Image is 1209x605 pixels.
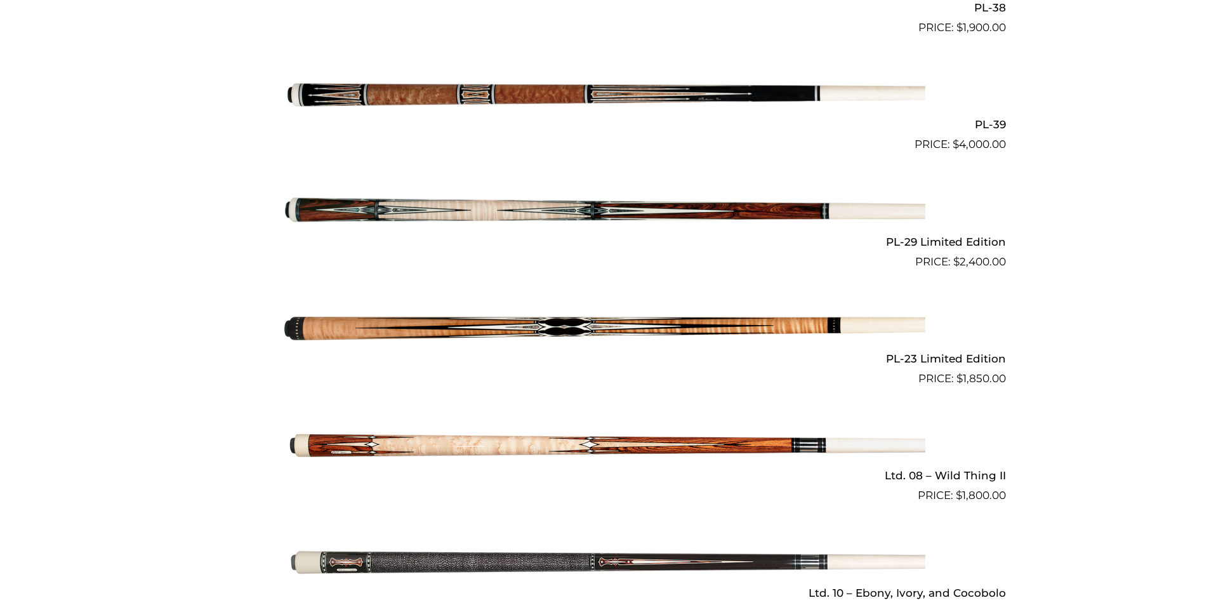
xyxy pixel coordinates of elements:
[284,158,925,265] img: PL-29 Limited Edition
[956,372,963,385] span: $
[204,392,1006,504] a: Ltd. 08 – Wild Thing II $1,800.00
[284,392,925,499] img: Ltd. 08 - Wild Thing II
[953,255,960,268] span: $
[956,21,963,34] span: $
[204,41,1006,153] a: PL-39 $4,000.00
[204,347,1006,371] h2: PL-23 Limited Edition
[953,138,959,150] span: $
[204,230,1006,253] h2: PL-29 Limited Edition
[956,372,1006,385] bdi: 1,850.00
[204,113,1006,136] h2: PL-39
[204,509,1006,604] a: Ltd. 10 – Ebony, Ivory, and Cocobolo
[204,464,1006,488] h2: Ltd. 08 – Wild Thing II
[204,158,1006,270] a: PL-29 Limited Edition $2,400.00
[956,21,1006,34] bdi: 1,900.00
[204,581,1006,604] h2: Ltd. 10 – Ebony, Ivory, and Cocobolo
[204,276,1006,387] a: PL-23 Limited Edition $1,850.00
[956,489,962,502] span: $
[284,276,925,382] img: PL-23 Limited Edition
[284,41,925,148] img: PL-39
[953,138,1006,150] bdi: 4,000.00
[953,255,1006,268] bdi: 2,400.00
[956,489,1006,502] bdi: 1,800.00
